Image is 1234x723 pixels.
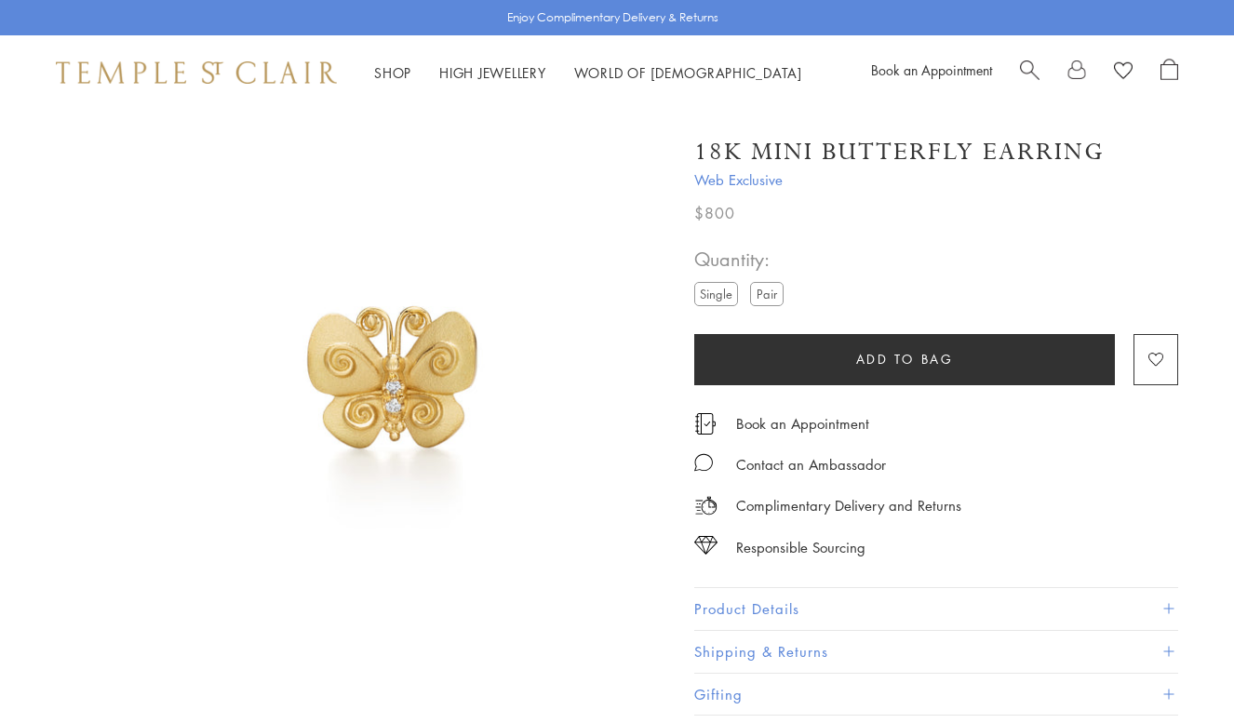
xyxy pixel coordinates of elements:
span: Add to bag [856,349,954,369]
button: Gifting [694,674,1178,716]
a: View Wishlist [1114,59,1133,87]
a: Search [1020,59,1040,87]
img: Temple St. Clair [56,61,337,84]
label: Single [694,282,738,305]
nav: Main navigation [374,61,802,85]
p: Complimentary Delivery and Returns [736,494,961,517]
div: Responsible Sourcing [736,536,865,559]
a: Open Shopping Bag [1160,59,1178,87]
button: Shipping & Returns [694,631,1178,673]
iframe: Gorgias live chat messenger [1141,636,1215,704]
img: E18102-MINIBFLY [121,110,666,655]
label: Pair [750,282,784,305]
img: MessageIcon-01_2.svg [694,453,713,472]
button: Product Details [694,588,1178,630]
a: Book an Appointment [736,413,869,434]
span: Quantity: [694,244,791,274]
a: ShopShop [374,63,411,82]
img: icon_delivery.svg [694,494,718,517]
h1: 18K Mini Butterfly Earring [694,136,1105,168]
img: icon_sourcing.svg [694,536,718,555]
span: $800 [694,201,735,225]
a: Book an Appointment [871,60,992,79]
div: Contact an Ambassador [736,453,886,476]
p: Enjoy Complimentary Delivery & Returns [507,8,718,27]
a: World of [DEMOGRAPHIC_DATA]World of [DEMOGRAPHIC_DATA] [574,63,802,82]
button: Add to bag [694,334,1115,385]
a: High JewelleryHigh Jewellery [439,63,546,82]
span: Web Exclusive [694,168,1178,192]
img: icon_appointment.svg [694,413,717,435]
